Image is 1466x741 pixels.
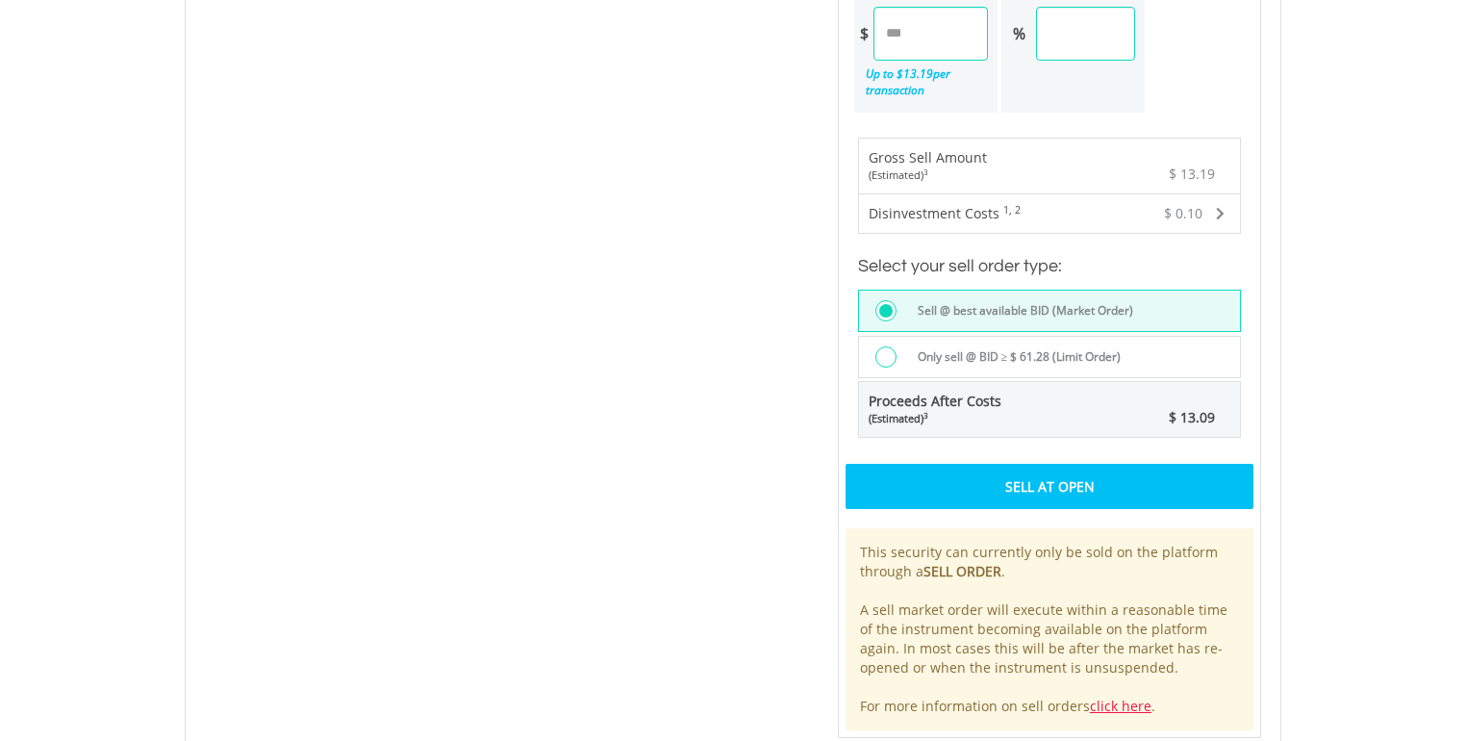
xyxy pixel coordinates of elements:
[923,562,1001,580] b: SELL ORDER
[1003,203,1021,217] sup: 1, 2
[854,7,873,61] div: $
[858,253,1241,280] h3: Select your sell order type:
[1169,165,1215,183] span: $ 13.19
[923,410,928,421] sup: 3
[923,166,928,177] sup: 3
[906,300,1133,321] label: Sell @ best available BID (Market Order)
[846,464,1253,508] div: Sell At Open
[869,392,1001,426] span: Proceeds After Costs
[903,65,933,82] span: 13.19
[1164,204,1202,222] span: $ 0.10
[869,167,987,183] div: (Estimated)
[854,61,988,103] div: Up to $ per transaction
[869,204,999,222] span: Disinvestment Costs
[1090,697,1151,715] a: click here
[869,148,987,183] div: Gross Sell Amount
[906,346,1122,368] label: Only sell @ BID ≥ $ 61.28 (Limit Order)
[1001,7,1036,61] div: %
[1169,408,1215,426] span: $ 13.09
[846,528,1253,730] div: This security can currently only be sold on the platform through a . A sell market order will exe...
[869,411,1001,426] div: (Estimated)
